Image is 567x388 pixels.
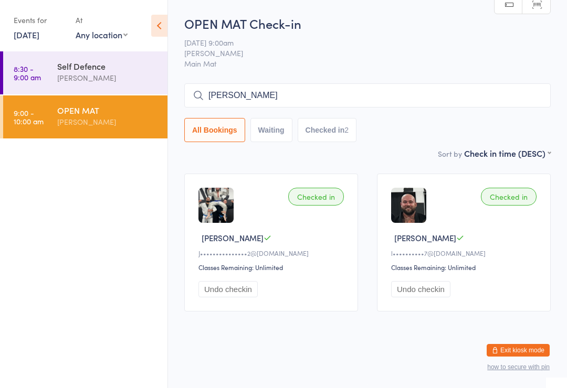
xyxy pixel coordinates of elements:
time: 8:30 - 9:00 am [14,64,41,81]
a: [DATE] [14,29,39,40]
div: 2 [344,126,349,134]
span: [PERSON_NAME] [184,48,534,58]
div: At [76,12,128,29]
button: Undo checkin [391,281,450,297]
time: 9:00 - 10:00 am [14,109,44,125]
div: Any location [76,29,128,40]
div: [PERSON_NAME] [57,72,159,84]
div: [PERSON_NAME] [57,116,159,128]
label: Sort by [438,148,462,159]
div: Checked in [481,188,537,206]
img: image1727394947.png [198,188,234,223]
div: Classes Remaining: Unlimited [391,263,540,272]
span: Main Mat [184,58,551,69]
span: [PERSON_NAME] [202,232,264,243]
a: 9:00 -10:00 amOPEN MAT[PERSON_NAME] [3,95,167,138]
span: [PERSON_NAME] [394,232,456,243]
div: Events for [14,12,65,29]
button: how to secure with pin [487,363,550,371]
div: l••••••••••7@[DOMAIN_NAME] [391,249,540,257]
div: J•••••••••••••••2@[DOMAIN_NAME] [198,249,347,257]
button: All Bookings [184,118,245,142]
button: Undo checkin [198,281,258,297]
input: Search [184,83,551,107]
img: image1737682661.png [391,188,426,223]
a: 8:30 -9:00 amSelf Defence[PERSON_NAME] [3,51,167,94]
div: Checked in [288,188,344,206]
button: Checked in2 [298,118,357,142]
button: Exit kiosk mode [487,344,550,357]
button: Waiting [250,118,292,142]
span: [DATE] 9:00am [184,37,534,48]
div: Classes Remaining: Unlimited [198,263,347,272]
div: OPEN MAT [57,104,159,116]
h2: OPEN MAT Check-in [184,15,551,32]
div: Check in time (DESC) [464,147,551,159]
div: Self Defence [57,60,159,72]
